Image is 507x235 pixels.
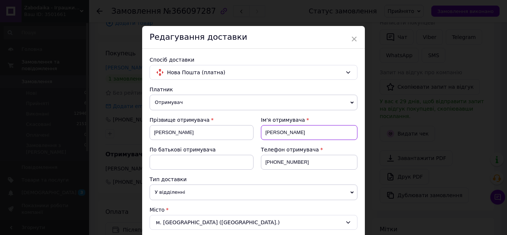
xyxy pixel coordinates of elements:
span: У відділенні [150,185,357,200]
span: Тип доставки [150,176,187,182]
span: Ім'я отримувача [261,117,305,123]
div: Спосіб доставки [150,56,357,63]
span: Платник [150,87,173,92]
div: Місто [150,206,357,213]
span: По батькові отримувача [150,147,216,153]
div: м. [GEOGRAPHIC_DATA] ([GEOGRAPHIC_DATA].) [150,215,357,230]
span: Телефон отримувача [261,147,319,153]
span: × [351,33,357,45]
div: Редагування доставки [142,26,365,49]
input: +380 [261,155,357,170]
span: Нова Пошта (платна) [167,68,342,76]
span: Отримувач [150,95,357,110]
span: Прізвище отримувача [150,117,210,123]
